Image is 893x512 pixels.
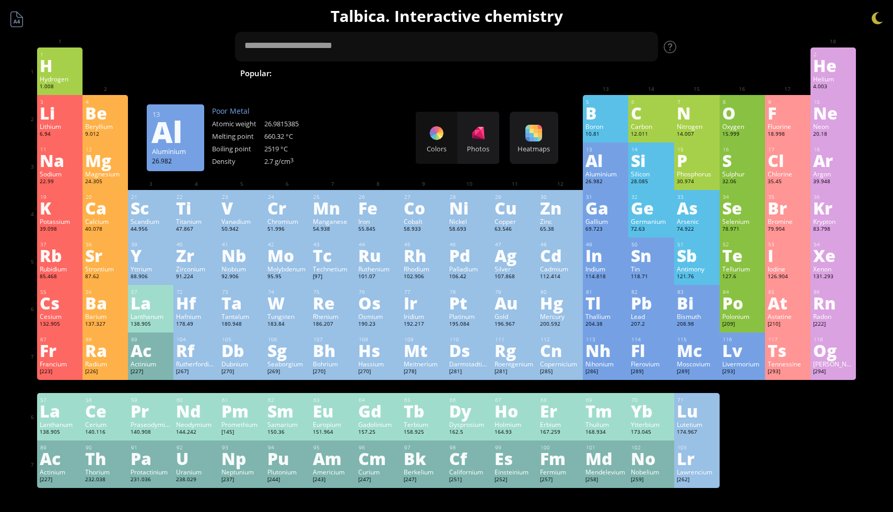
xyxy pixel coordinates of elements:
div: 48 [540,241,580,248]
span: H O [386,67,415,79]
div: Density [212,157,264,166]
div: Polonium [722,312,762,320]
div: Hydrogen [40,75,80,83]
div: 45 [404,241,444,248]
div: Ga [585,199,626,216]
div: 10.81 [585,130,626,139]
div: Hf [176,294,216,311]
div: Neon [813,122,853,130]
div: Hg [540,294,580,311]
div: Boiling point [212,144,264,153]
div: 112.414 [540,273,580,281]
div: 28.085 [631,178,671,186]
div: Arsenic [677,217,717,225]
div: 42 [268,241,308,248]
div: 107.868 [495,273,535,281]
div: 80 [540,289,580,295]
div: 34 [723,194,762,200]
div: 30.974 [677,178,717,186]
div: Xe [813,247,853,264]
div: He [813,57,853,74]
div: Ne [813,104,853,121]
div: 13 [586,146,626,153]
div: 85.468 [40,273,80,281]
div: 23 [222,194,262,200]
div: Gallium [585,217,626,225]
div: 25 [313,194,353,200]
div: Ag [495,247,535,264]
div: Cd [540,247,580,264]
div: [97] [313,273,353,281]
div: 126.904 [768,273,808,281]
span: H SO [419,67,456,79]
div: Rhodium [404,265,444,273]
div: 37 [40,241,80,248]
div: 78 [450,289,489,295]
div: 51.996 [267,225,308,234]
div: 2519 °C [264,144,316,153]
div: Titanium [176,217,216,225]
div: 39 [131,241,171,248]
div: Platinum [449,312,489,320]
div: Palladium [449,265,489,273]
div: Zinc [540,217,580,225]
div: Sulphur [722,170,762,178]
div: Rubidium [40,265,80,273]
div: 15.999 [722,130,762,139]
div: 78.971 [722,225,762,234]
div: 4 [86,99,125,105]
div: Atomic weight [212,119,264,128]
div: 83 [677,289,717,295]
span: [MEDICAL_DATA] [608,67,684,79]
div: 47.867 [176,225,216,234]
div: 660.32 °C [264,132,316,141]
div: 18 [814,146,853,153]
div: Cr [267,199,308,216]
div: 16 [723,146,762,153]
div: 31 [586,194,626,200]
div: 12 [86,146,125,153]
div: Oxygen [722,122,762,130]
div: 22 [177,194,216,200]
div: Bi [677,294,717,311]
div: Rhenium [313,312,353,320]
div: 2.7 g/cm [264,157,316,166]
div: 91.224 [176,273,216,281]
div: 76 [359,289,398,295]
div: Sb [677,247,717,264]
div: 13 [152,110,199,119]
div: Germanium [631,217,671,225]
div: Bismuth [677,312,717,320]
div: 58.693 [449,225,489,234]
div: H [40,57,80,74]
div: Po [722,294,762,311]
div: Lithium [40,122,80,130]
div: 83.798 [813,225,853,234]
div: 86 [814,289,853,295]
div: N [677,104,717,121]
div: B [585,104,626,121]
div: 49 [586,241,626,248]
div: Zr [176,247,216,264]
span: H SO + NaOH [489,67,555,79]
div: 1 [40,51,80,58]
div: S [722,152,762,169]
div: 51 [677,241,717,248]
div: Scandium [131,217,171,225]
div: Molybdenum [267,265,308,273]
div: Kr [813,199,853,216]
div: Popular: [240,67,279,81]
div: Chromium [267,217,308,225]
div: 53 [768,241,808,248]
sub: 2 [502,73,505,80]
div: Au [495,294,535,311]
div: Nb [221,247,262,264]
div: Rn [813,294,853,311]
div: I [768,247,808,264]
div: Tc [313,247,353,264]
div: 35.45 [768,178,808,186]
div: Y [131,247,171,264]
div: K [40,199,80,216]
div: Calcium [85,217,125,225]
div: 74.922 [677,225,717,234]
